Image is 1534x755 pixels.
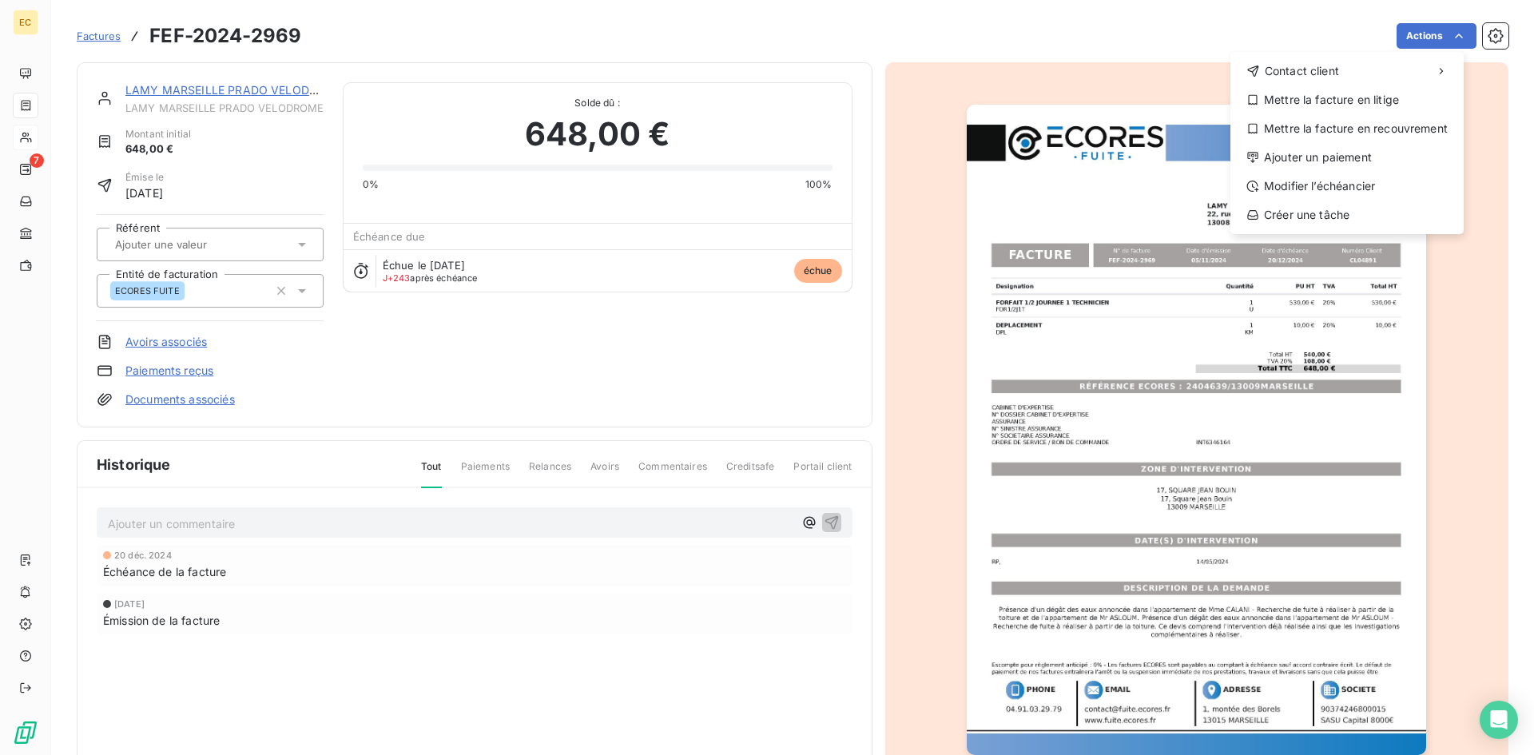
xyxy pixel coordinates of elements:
[1237,173,1457,199] div: Modifier l’échéancier
[1265,63,1339,79] span: Contact client
[1237,202,1457,228] div: Créer une tâche
[1237,116,1457,141] div: Mettre la facture en recouvrement
[1237,145,1457,170] div: Ajouter un paiement
[1230,52,1464,234] div: Actions
[1237,87,1457,113] div: Mettre la facture en litige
